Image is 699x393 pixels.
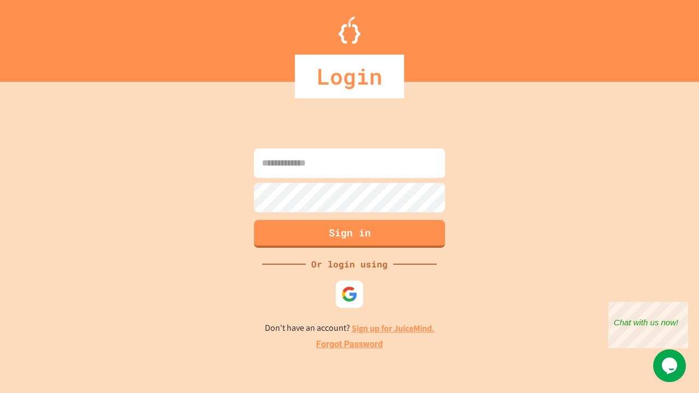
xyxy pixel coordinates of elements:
img: google-icon.svg [341,286,358,302]
a: Forgot Password [316,338,383,351]
p: Don't have an account? [265,321,435,335]
img: Logo.svg [339,16,360,44]
div: Login [295,55,404,98]
iframe: chat widget [653,349,688,382]
a: Sign up for JuiceMind. [352,323,435,334]
div: Or login using [306,258,393,271]
button: Sign in [254,220,445,248]
iframe: chat widget [608,302,688,348]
